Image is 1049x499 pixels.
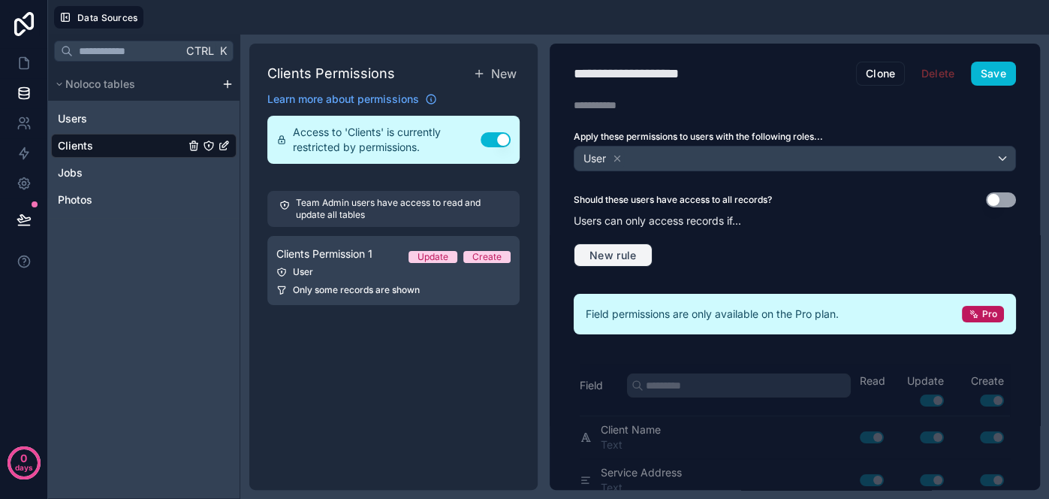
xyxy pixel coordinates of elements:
[583,249,643,262] span: New rule
[267,92,437,107] a: Learn more about permissions
[293,284,420,296] span: Only some records are shown
[15,457,33,478] p: days
[276,246,372,262] span: Clients Permission 1
[856,62,906,86] button: Clone
[574,131,1016,143] label: Apply these permissions to users with the following roles...
[77,12,138,23] span: Data Sources
[218,46,228,56] span: K
[491,65,517,83] span: New
[971,62,1016,86] button: Save
[417,251,448,263] div: Update
[20,451,27,466] p: 0
[982,308,997,320] span: Pro
[276,266,511,278] div: User
[293,125,481,155] span: Access to 'Clients' is currently restricted by permissions.
[472,251,502,263] div: Create
[574,243,653,268] button: New rule
[267,236,520,305] a: Clients Permission 1UpdateCreateUserOnly some records are shown
[267,63,395,84] h1: Clients Permissions
[267,92,419,107] span: Learn more about permissions
[185,41,216,60] span: Ctrl
[574,213,1016,228] p: Users can only access records if...
[54,6,143,29] button: Data Sources
[583,151,606,166] span: User
[574,146,1016,171] button: User
[296,197,508,221] p: Team Admin users have access to read and update all tables
[470,62,520,86] button: New
[586,307,839,322] span: Field permissions are only available on the Pro plan.
[574,194,772,206] label: Should these users have access to all records?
